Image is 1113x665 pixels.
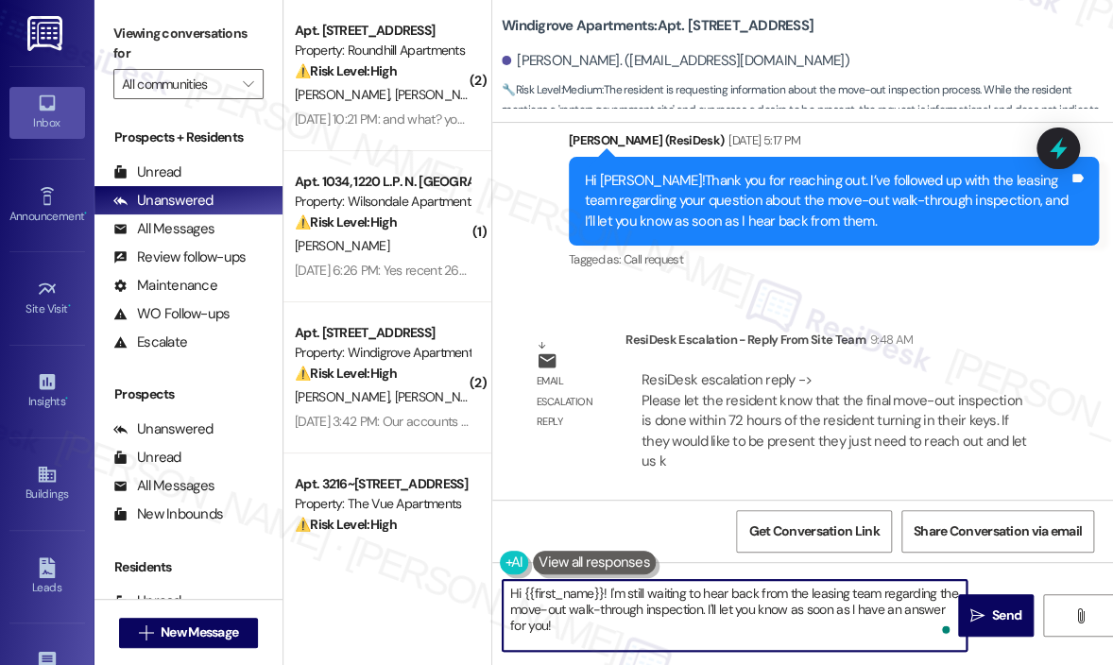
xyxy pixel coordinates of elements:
b: Windigrove Apartments: Apt. [STREET_ADDRESS] [502,16,813,36]
span: [PERSON_NAME] [295,388,395,405]
span: Get Conversation Link [748,521,879,541]
span: Call request [624,251,683,267]
img: ResiDesk Logo [27,16,66,51]
strong: ⚠️ Risk Level: High [295,213,397,230]
a: Buildings [9,458,85,509]
div: Escalate [113,332,187,352]
input: All communities [122,69,233,99]
label: Viewing conversations for [113,19,264,69]
strong: 🔧 Risk Level: Medium [502,82,602,97]
textarea: To enrich screen reader interactions, please activate Accessibility in Grammarly extension settings [503,580,967,651]
div: Unread [113,591,181,611]
button: Get Conversation Link [736,510,891,553]
div: Property: Roundhill Apartments [295,41,470,60]
span: • [84,207,87,220]
div: ResiDesk Escalation - Reply From Site Team [625,330,1051,356]
div: [PERSON_NAME]. ([EMAIL_ADDRESS][DOMAIN_NAME]) [502,51,849,71]
div: Prospects [94,384,283,404]
span: • [65,392,68,405]
span: [PERSON_NAME] [395,388,489,405]
div: [PERSON_NAME] (ResiDesk) [569,130,1099,157]
div: [DATE] 6:26 PM: Yes recent 26$ fee [295,262,487,279]
div: Tagged as: [569,246,1099,273]
div: Unread [113,448,181,468]
i:  [1073,608,1087,623]
strong: ⚠️ Risk Level: High [295,365,397,382]
div: Apt. 3216~[STREET_ADDRESS] [295,474,470,494]
div: [DATE] 10:21 PM: and what? you just sent her name [PERSON_NAME]. lol she's on the lease [295,111,781,128]
div: Review follow-ups [113,247,246,267]
div: Apt. 1034, 1220 L.P. N. [GEOGRAPHIC_DATA] [295,172,470,192]
i:  [970,608,985,623]
a: Site Visit • [9,273,85,324]
button: Send [958,594,1034,637]
span: New Message [161,622,238,642]
span: [PERSON_NAME] [295,86,395,103]
strong: ⚠️ Risk Level: High [295,516,397,533]
span: • [68,299,71,313]
div: Unanswered [113,191,214,211]
span: Send [992,605,1021,625]
div: Property: Windigrove Apartments [295,343,470,363]
div: Hi [PERSON_NAME]!Thank you for reaching out. I’ve followed up with the leasing team regarding you... [585,171,1069,231]
div: 9:48 AM [865,330,913,350]
div: Property: Wilsondale Apartments [295,192,470,212]
span: [PERSON_NAME] [395,86,489,103]
i:  [139,625,153,640]
div: Maintenance [113,276,217,296]
a: Leads [9,552,85,603]
div: Email escalation reply [537,371,610,432]
span: Share Conversation via email [914,521,1082,541]
a: Inbox [9,87,85,138]
div: Unanswered [113,419,214,439]
div: Residents [94,557,283,577]
span: [PERSON_NAME] [295,237,389,254]
div: Property: The Vue Apartments [295,494,470,514]
div: Unread [113,162,181,182]
div: [DATE] 3:42 PM: Our accounts are sufficiently funded and there wouldn't be any issues with the fu... [295,413,886,430]
a: Insights • [9,366,85,417]
div: All Messages [113,476,214,496]
div: Apt. [STREET_ADDRESS] [295,21,470,41]
span: : The resident is requesting information about the move-out inspection process. While the residen... [502,80,1113,162]
div: New Inbounds [113,504,223,524]
strong: ⚠️ Risk Level: High [295,62,397,79]
div: WO Follow-ups [113,304,230,324]
button: Share Conversation via email [901,510,1094,553]
div: Apt. [STREET_ADDRESS] [295,323,470,343]
div: ResiDesk escalation reply -> Please let the resident know that the final move-out inspection is d... [642,370,1026,470]
div: Prospects + Residents [94,128,283,147]
div: All Messages [113,219,214,239]
i:  [243,77,253,92]
button: New Message [119,618,259,648]
div: [DATE] 5:17 PM [724,130,800,150]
